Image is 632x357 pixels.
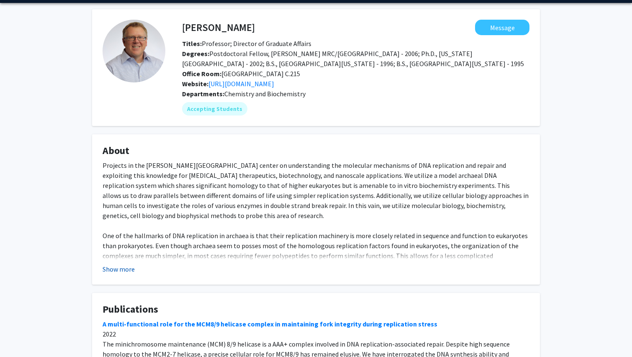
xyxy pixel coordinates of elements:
[475,20,529,35] button: Message Michael Trakselis
[182,69,221,78] b: Office Room:
[208,80,274,88] a: Opens in a new tab
[103,264,135,274] button: Show more
[6,319,36,351] iframe: Chat
[103,303,529,316] h4: Publications
[182,49,209,58] b: Degrees:
[103,20,165,82] img: Profile Picture
[182,69,300,78] span: [GEOGRAPHIC_DATA] C.215
[103,320,437,328] a: A multi-functional role for the MCM8/9 helicase complex in maintaining fork integrity during repl...
[182,20,255,35] h4: [PERSON_NAME]
[182,49,524,68] span: Postdoctoral Fellow, [PERSON_NAME] MRC/[GEOGRAPHIC_DATA] - 2006; Ph.D., [US_STATE][GEOGRAPHIC_DAT...
[224,90,306,98] span: Chemistry and Biochemistry
[182,80,208,88] b: Website:
[182,39,202,48] b: Titles:
[103,145,529,157] h4: About
[182,102,247,116] mat-chip: Accepting Students
[182,39,311,48] span: Professor; Director of Graduate Affairs
[182,90,224,98] b: Departments:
